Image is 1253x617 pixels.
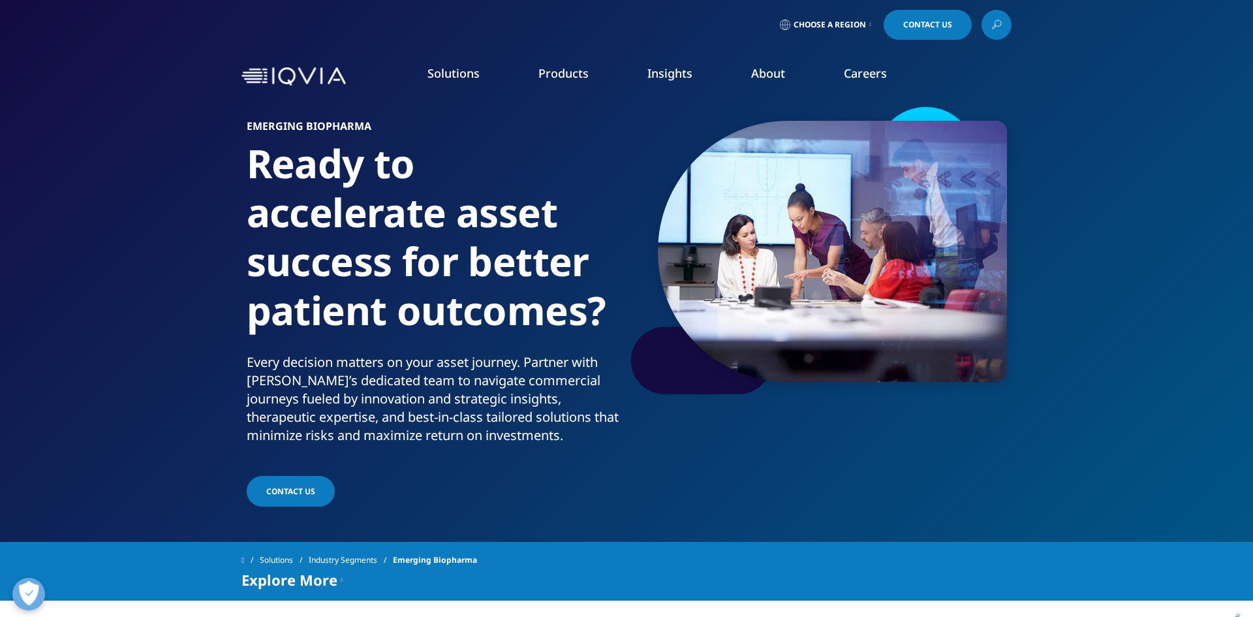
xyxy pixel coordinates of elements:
span: Emerging Biopharma [393,548,477,572]
a: Contact Us [884,10,972,40]
img: 920_group-of-people-looking-at-data-during-business-meeting.jpg [658,121,1007,382]
span: Explore More [241,572,337,588]
a: About [751,65,785,81]
nav: Primary [351,46,1012,107]
span: contact Us [266,486,315,497]
h6: Emerging Biopharma [247,121,622,139]
a: Industry Segments [309,548,393,572]
button: Open Preferences [12,578,45,610]
a: contact Us [247,476,335,507]
a: Products [538,65,589,81]
span: Contact Us [903,21,952,29]
a: Careers [844,65,887,81]
img: IQVIA Healthcare Information Technology and Pharma Clinical Research Company [241,67,346,86]
a: Insights [647,65,692,81]
a: Solutions [260,548,309,572]
span: Choose a Region [794,20,866,30]
a: Solutions [427,65,480,81]
h1: Ready to accelerate asset success for better patient outcomes? [247,139,622,353]
p: Every decision matters on your asset journey. Partner with [PERSON_NAME]’s dedicated team to navi... [247,353,622,452]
